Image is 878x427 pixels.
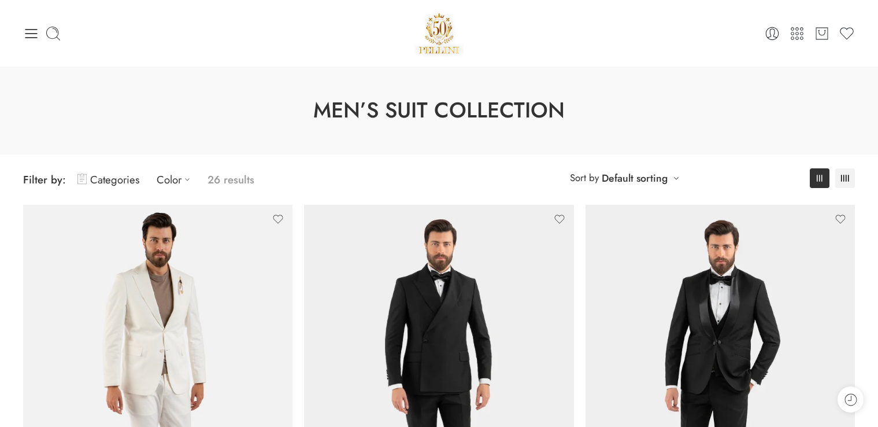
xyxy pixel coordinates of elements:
a: Wishlist [839,25,855,42]
a: Login / Register [764,25,780,42]
h1: Men’s Suit Collection [29,95,849,126]
a: Default sorting [602,170,668,186]
span: Filter by: [23,172,66,187]
a: Cart [814,25,830,42]
span: Sort by [570,168,599,187]
a: Color [157,166,196,193]
a: Categories [77,166,139,193]
a: Pellini - [414,9,464,58]
p: 26 results [208,166,254,193]
img: Pellini [414,9,464,58]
